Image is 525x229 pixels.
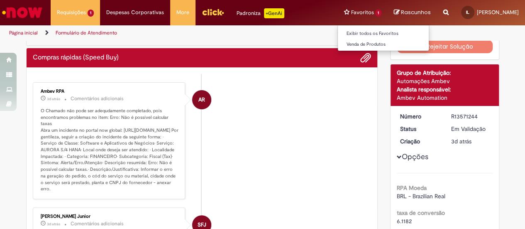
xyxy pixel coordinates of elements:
[202,6,224,18] img: click_logo_yellow_360x200.png
[397,85,493,94] div: Analista responsável:
[47,222,60,227] time: 26/09/2025 16:36:17
[397,69,493,77] div: Grupo de Atribuição:
[397,94,493,102] div: Ambev Automation
[41,89,179,94] div: Ambev RPA
[397,217,412,225] span: 6.1182
[338,40,429,49] a: Venda de Produtos
[71,220,124,227] small: Comentários adicionais
[394,112,445,121] dt: Número
[106,8,164,17] span: Despesas Corporativas
[6,25,344,41] ul: Trilhas de página
[41,214,179,219] div: [PERSON_NAME] Junior
[397,209,445,217] b: taxa de conversão
[264,8,284,18] p: +GenAi
[337,25,429,51] ul: Favoritos
[1,4,44,21] img: ServiceNow
[176,8,189,17] span: More
[237,8,284,18] div: Padroniza
[41,108,179,192] p: O Chamado não pode ser adequdamente completado, pois encontramos problemas no item: Erro: Não é p...
[375,10,381,17] span: 1
[9,30,38,36] a: Página inicial
[397,192,445,200] span: BRL - Brazilian Real
[47,96,60,101] span: 3d atrás
[401,8,431,16] span: Rascunhos
[477,9,519,16] span: [PERSON_NAME]
[394,125,445,133] dt: Status
[351,8,374,17] span: Favoritos
[451,138,471,145] span: 3d atrás
[338,29,429,38] a: Exibir todos os Favoritos
[56,30,117,36] a: Formulário de Atendimento
[47,222,60,227] span: 3d atrás
[466,10,469,15] span: IL
[397,40,493,53] button: Rejeitar Solução
[198,90,205,110] span: AR
[397,77,493,85] div: Automações Ambev
[33,54,119,62] h2: Compras rápidas (Speed Buy) Histórico de tíquete
[360,52,371,63] button: Adicionar anexos
[451,137,490,145] div: 26/09/2025 15:36:12
[451,125,490,133] div: Em Validação
[88,10,94,17] span: 1
[394,9,431,17] a: Rascunhos
[71,95,124,102] small: Comentários adicionais
[394,137,445,145] dt: Criação
[57,8,86,17] span: Requisições
[397,184,427,192] b: RPA Moeda
[192,90,211,109] div: Ambev RPA
[451,112,490,121] div: R13571244
[451,138,471,145] time: 26/09/2025 15:36:12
